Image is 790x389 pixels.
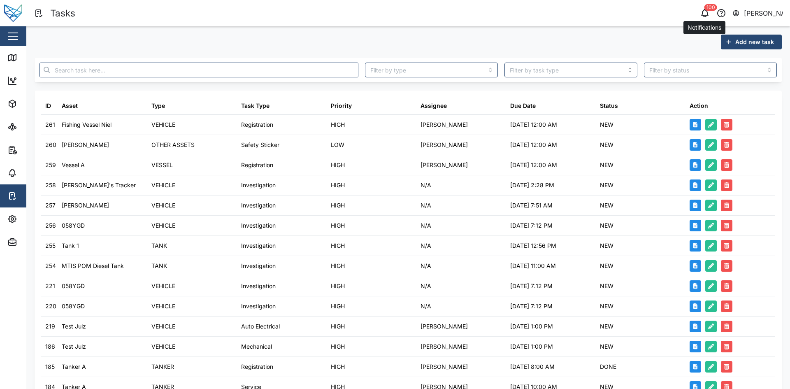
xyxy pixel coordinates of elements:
[600,362,616,371] div: DONE
[510,161,557,170] div: [DATE] 12:00 AM
[62,362,86,371] div: Tanker A
[45,241,56,250] div: 255
[510,140,557,149] div: [DATE] 12:00 AM
[21,168,47,177] div: Alarms
[510,362,555,371] div: [DATE] 8:00 AM
[45,282,55,291] div: 221
[241,181,276,190] div: Investigation
[151,261,167,270] div: TANK
[241,241,276,250] div: Investigation
[510,261,556,270] div: [DATE] 11:00 AM
[600,261,613,270] div: NEW
[151,101,165,110] div: Type
[421,362,468,371] div: [PERSON_NAME]
[45,302,56,311] div: 220
[510,322,553,331] div: [DATE] 1:00 PM
[62,181,136,190] div: [PERSON_NAME]'s Tracker
[45,181,56,190] div: 258
[600,282,613,291] div: NEW
[62,241,79,250] div: Tank 1
[421,221,431,230] div: N/A
[62,201,109,210] div: [PERSON_NAME]
[510,201,553,210] div: [DATE] 7:51 AM
[510,282,553,291] div: [DATE] 7:12 PM
[21,191,44,200] div: Tasks
[21,214,51,224] div: Settings
[510,221,553,230] div: [DATE] 7:12 PM
[331,120,345,129] div: HIGH
[600,302,613,311] div: NEW
[600,342,613,351] div: NEW
[704,4,717,11] div: 100
[151,120,175,129] div: VEHICLE
[62,221,85,230] div: 058YGD
[421,342,468,351] div: [PERSON_NAME]
[62,120,112,129] div: Fishing Vessel Niel
[421,302,431,311] div: N/A
[331,362,345,371] div: HIGH
[241,140,279,149] div: Safety Sticker
[241,161,273,170] div: Registration
[151,161,173,170] div: VESSEL
[21,53,40,62] div: Map
[331,322,345,331] div: HIGH
[45,342,55,351] div: 186
[510,101,536,110] div: Due Date
[45,261,56,270] div: 254
[600,161,613,170] div: NEW
[510,181,554,190] div: [DATE] 2:28 PM
[421,201,431,210] div: N/A
[45,322,55,331] div: 219
[151,362,174,371] div: TANKER
[732,7,783,19] button: [PERSON_NAME]
[4,4,22,22] img: Main Logo
[721,35,782,49] button: Add new task
[21,238,46,247] div: Admin
[151,302,175,311] div: VEHICLE
[21,122,41,131] div: Sites
[331,161,345,170] div: HIGH
[241,201,276,210] div: Investigation
[331,302,345,311] div: HIGH
[151,181,175,190] div: VEHICLE
[744,8,783,19] div: [PERSON_NAME]
[331,101,352,110] div: Priority
[644,63,777,77] input: Filter by status
[45,201,56,210] div: 257
[331,241,345,250] div: HIGH
[421,181,431,190] div: N/A
[151,201,175,210] div: VEHICLE
[62,261,124,270] div: MTIS POM Diesel Tank
[735,35,774,49] span: Add new task
[45,101,51,110] div: ID
[241,101,270,110] div: Task Type
[600,241,613,250] div: NEW
[421,101,447,110] div: Assignee
[600,101,618,110] div: Status
[600,322,613,331] div: NEW
[151,282,175,291] div: VEHICLE
[62,322,86,331] div: Test Julz
[62,282,85,291] div: 058YGD
[331,201,345,210] div: HIGH
[62,140,109,149] div: [PERSON_NAME]
[62,342,86,351] div: Test Julz
[39,63,358,77] input: Search task here...
[510,342,553,351] div: [DATE] 1:00 PM
[45,140,56,149] div: 260
[62,302,85,311] div: 058YGD
[62,161,85,170] div: Vessel A
[600,120,613,129] div: NEW
[21,76,58,85] div: Dashboard
[241,322,280,331] div: Auto Electrical
[241,120,273,129] div: Registration
[421,282,431,291] div: N/A
[690,101,708,110] div: Action
[365,63,498,77] input: Filter by type
[421,161,468,170] div: [PERSON_NAME]
[50,6,75,21] div: Tasks
[45,161,56,170] div: 259
[421,322,468,331] div: [PERSON_NAME]
[600,221,613,230] div: NEW
[510,241,556,250] div: [DATE] 12:56 PM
